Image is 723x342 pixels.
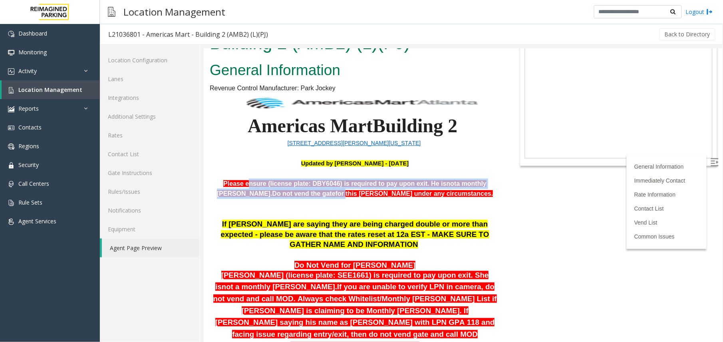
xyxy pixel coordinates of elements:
img: 'icon' [8,68,14,75]
span: [PERSON_NAME] (license plate: SEE1661) is required to pay upon exit. She is [12,222,285,242]
span: Call Centers [18,180,49,187]
span: for this [PERSON_NAME] under any circumstances. [132,141,290,148]
span: Do Not Vend for [PERSON_NAME] [91,212,212,221]
a: General Information [431,115,480,121]
span: If [PERSON_NAME] are saying they are being charged double or more than expected - please be aware... [17,171,286,200]
a: Integrations [100,88,199,107]
span: Monitoring [18,48,47,56]
span: Contacts [18,123,42,131]
span: Please ensure (license plate: DBY6046) is required to pay upon exit. He is [20,131,242,138]
span: Americas Mart [44,66,169,87]
h3: Location Management [119,2,229,22]
a: Lanes [100,70,199,88]
img: 'icon' [8,125,14,131]
img: pageIcon [108,2,115,22]
a: Agent Page Preview [102,239,199,257]
a: Rates [100,126,199,145]
a: Gate Instructions [100,163,199,182]
img: 'icon' [8,200,14,206]
span: Agent Services [18,217,56,225]
span: Activity [18,67,37,75]
img: Open/Close Sidebar Menu [507,109,515,117]
span: Regions [18,142,39,150]
span: Security [18,161,39,169]
span: Revenue Control Manufacturer: Park Jockey [6,36,132,43]
img: 'icon' [8,181,14,187]
button: Back to Directory [659,28,715,40]
span: Reports [18,105,39,112]
img: 'icon' [8,31,14,37]
a: Immediately Contact [431,129,482,135]
a: Notifications [100,201,199,220]
a: Logout [686,8,713,16]
a: Additional Settings [100,107,199,126]
img: 'icon' [8,162,14,169]
a: Vend List [431,171,454,177]
img: logout [707,8,713,16]
a: Contact List [431,157,460,163]
span: not a monthly [PERSON_NAME]. [12,222,285,242]
img: 'icon' [8,106,14,112]
img: 'icon' [8,50,14,56]
a: Contact List [100,145,199,163]
span: Building 2 [169,66,254,87]
span: Do not vend the gate [68,141,131,148]
span: If you are unable to verify LPN in camera, do not vend and call MOD. Always check Whitelist/Month... [10,234,293,302]
span: Dashboard [18,30,47,37]
h2: General Information [6,11,296,32]
div: L21036801 - Americas Mart - Building 2 (AMB2) (L)(PJ) [108,29,268,40]
a: [STREET_ADDRESS][PERSON_NAME][US_STATE] [84,91,217,97]
span: Location Management [18,86,82,93]
span: not [243,131,253,138]
a: Rate Information [431,143,472,149]
a: Location Configuration [100,51,199,70]
font: Updated by [PERSON_NAME] - [DATE] [97,111,205,118]
img: 'icon' [8,219,14,225]
a: Rules/Issues [100,182,199,201]
img: 'icon' [8,87,14,93]
span: Rule Sets [18,199,42,206]
a: Equipment [100,220,199,239]
a: Common Issues [431,185,471,191]
img: 'icon' [8,143,14,150]
a: Location Management [2,80,100,99]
